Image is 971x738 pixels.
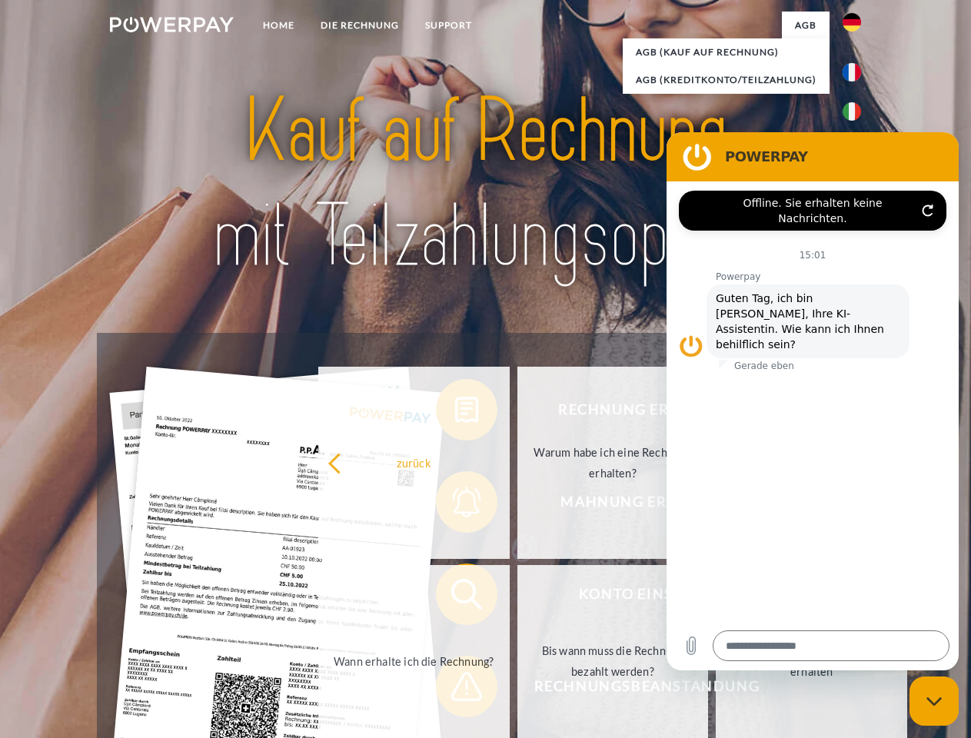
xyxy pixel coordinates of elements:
img: de [843,13,861,32]
div: Wann erhalte ich die Rechnung? [328,650,500,671]
a: Home [250,12,308,39]
img: logo-powerpay-white.svg [110,17,234,32]
a: AGB (Kreditkonto/Teilzahlung) [623,66,830,94]
a: DIE RECHNUNG [308,12,412,39]
img: title-powerpay_de.svg [147,74,824,294]
iframe: Messaging-Fenster [667,132,959,670]
img: fr [843,63,861,81]
iframe: Schaltfläche zum Öffnen des Messaging-Fensters; Konversation läuft [909,676,959,726]
div: Bis wann muss die Rechnung bezahlt werden? [527,640,700,682]
a: AGB (Kauf auf Rechnung) [623,38,830,66]
img: it [843,102,861,121]
a: SUPPORT [412,12,485,39]
a: agb [782,12,830,39]
div: zurück [328,452,500,473]
div: Warum habe ich eine Rechnung erhalten? [527,442,700,484]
